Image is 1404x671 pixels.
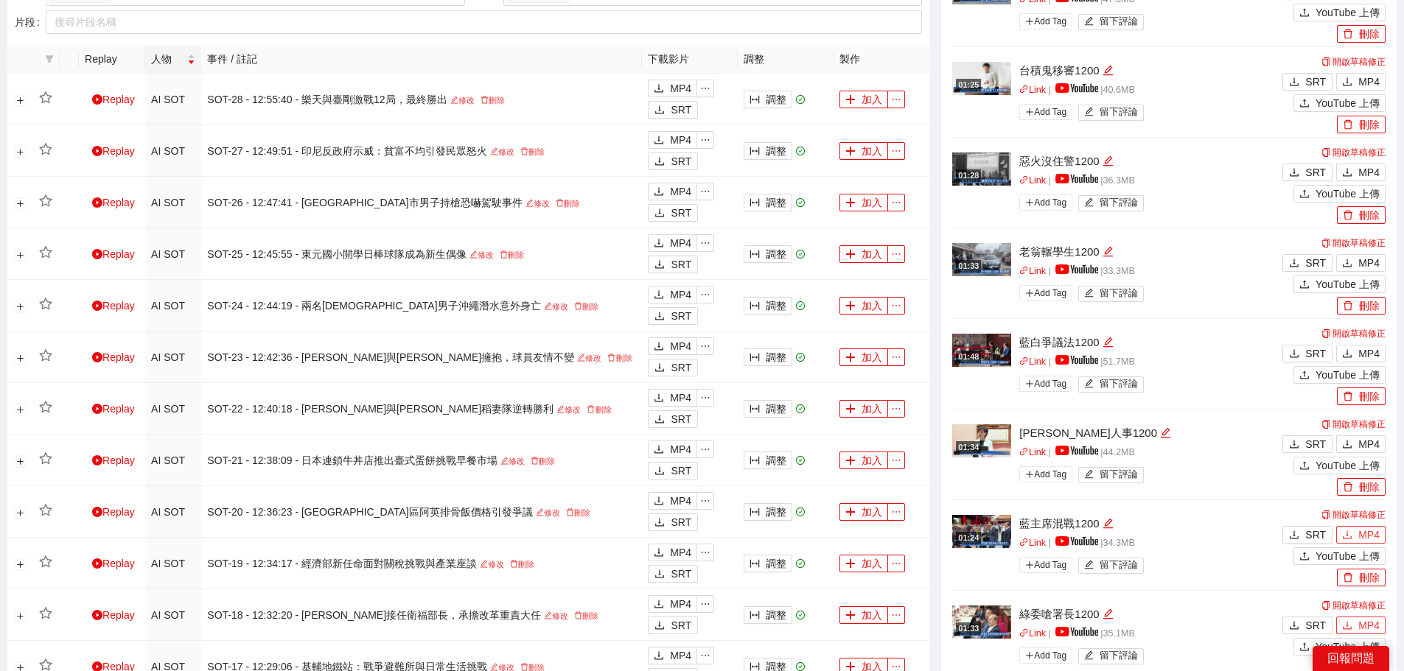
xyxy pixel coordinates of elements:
button: ellipsis [696,80,714,97]
span: SRT [1305,255,1326,271]
span: download [654,466,665,477]
span: edit [525,199,534,207]
span: YouTube 上傳 [1316,95,1380,111]
a: 開啟草稿修正 [1321,419,1386,429]
button: ellipsis [887,91,905,108]
span: download [654,135,664,147]
button: uploadYouTube 上傳 [1293,94,1386,112]
button: plus加入 [839,194,888,211]
span: MP4 [1358,345,1380,362]
span: ellipsis [697,444,713,454]
button: ellipsis [887,142,905,160]
button: downloadSRT [1282,345,1333,362]
button: ellipsis [696,286,714,303]
button: downloadMP4 [648,337,697,355]
a: 刪除 [478,96,508,105]
div: 01:28 [956,169,981,182]
span: delete [607,354,615,362]
button: downloadSRT [1282,164,1333,181]
button: downloadSRT [648,204,698,222]
img: b3c62cb9-5832-451e-b2e5-000437aadb04.jpg [952,152,1011,186]
span: edit [1084,197,1094,208]
span: delete [520,147,528,155]
span: download [1342,77,1352,88]
button: uploadYouTube 上傳 [1293,275,1386,293]
span: download [1342,348,1352,360]
span: MP4 [1358,255,1380,271]
button: ellipsis [887,348,905,366]
span: ellipsis [888,352,904,362]
span: SRT [671,205,691,221]
a: 刪除 [604,354,635,362]
span: copy [1321,239,1330,247]
button: delete刪除 [1337,116,1386,133]
button: column-width調整 [744,91,792,108]
span: plus [845,455,856,467]
button: downloadMP4 [648,389,697,407]
span: MP4 [1358,436,1380,452]
span: edit [1103,337,1114,348]
span: MP4 [1358,164,1380,180]
span: upload [1299,98,1310,110]
span: MP4 [670,390,691,406]
span: download [654,289,664,301]
span: edit [1103,155,1114,166]
span: SRT [671,102,691,118]
span: delete [500,250,508,259]
button: uploadYouTube 上傳 [1293,185,1386,203]
a: 修改 [467,250,497,259]
span: edit [450,96,458,104]
button: ellipsis [887,503,905,521]
button: edit留下評論 [1078,376,1144,393]
button: 展開行 [15,507,27,519]
span: ellipsis [697,496,713,506]
button: downloadMP4 [648,286,697,303]
span: download [1289,348,1299,360]
span: delete [1343,29,1353,41]
button: downloadMP4 [648,440,697,458]
span: delete [587,405,595,413]
a: Replay [92,454,135,466]
img: yt_logo_rgb_light.a676ea31.png [1055,355,1098,365]
span: MP4 [670,441,691,457]
span: column-width [750,455,760,467]
button: delete刪除 [1337,206,1386,224]
button: downloadMP4 [648,183,697,200]
span: SRT [1305,74,1326,90]
button: plus加入 [839,400,888,418]
span: copy [1321,329,1330,338]
span: ellipsis [697,341,713,351]
span: edit [577,354,585,362]
button: downloadMP4 [648,131,697,149]
span: YouTube 上傳 [1316,186,1380,202]
button: downloadSRT [648,256,698,273]
span: delete [1343,482,1353,493]
button: uploadYouTube 上傳 [1293,457,1386,474]
a: 修改 [574,354,604,362]
img: 1e17517e-98b9-46a1-b9ff-d429e705fac2.jpg [952,424,1011,457]
span: link [1019,356,1029,366]
button: column-width調整 [744,452,792,469]
span: download [654,259,665,271]
span: download [654,208,665,219]
button: downloadSRT [1282,435,1333,453]
span: SRT [1305,345,1326,362]
a: 刪除 [571,302,601,311]
span: play-circle [92,404,102,414]
span: play-circle [92,507,102,517]
span: edit [469,250,478,259]
a: 修改 [541,302,571,311]
img: yt_logo_rgb_light.a676ea31.png [1055,174,1098,183]
a: 開啟草稿修正 [1321,147,1386,158]
span: edit [1103,246,1114,257]
button: downloadSRT [648,152,698,170]
span: SRT [671,308,691,324]
span: column-width [750,301,760,312]
span: column-width [750,146,760,158]
span: download [1289,258,1299,270]
button: downloadMP4 [648,80,697,97]
button: downloadMP4 [648,492,697,510]
span: column-width [750,249,760,261]
span: edit [490,147,498,155]
button: downloadSRT [1282,254,1333,272]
